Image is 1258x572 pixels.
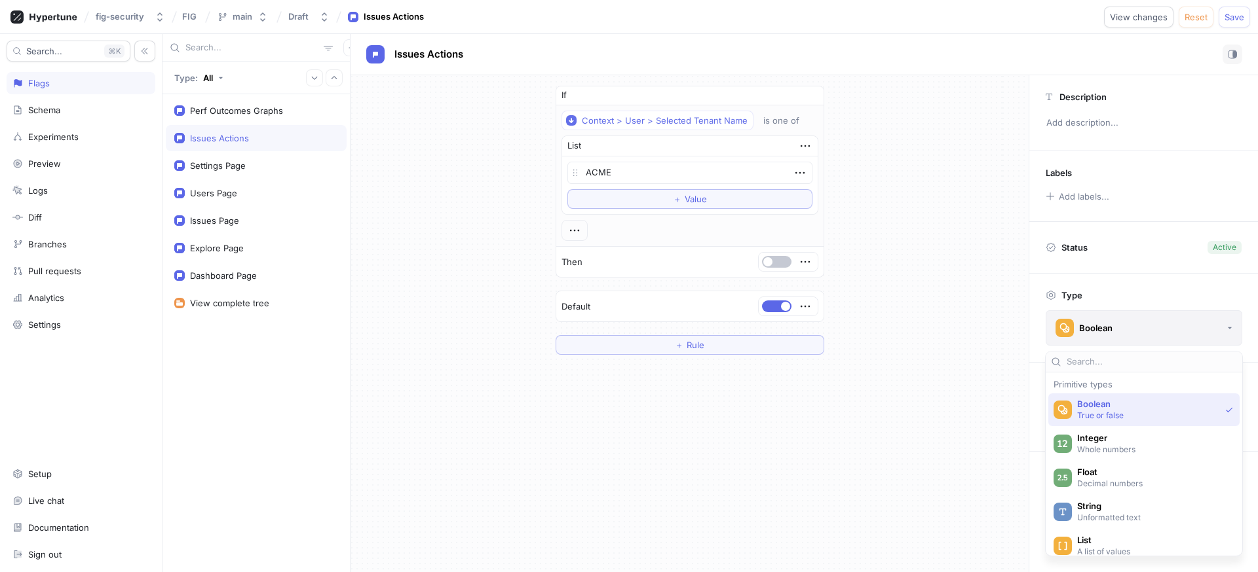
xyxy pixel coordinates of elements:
[212,6,273,27] button: main
[562,111,753,130] button: Context > User > Selected Tenant Name
[174,73,198,83] p: Type:
[28,293,64,303] div: Analytics
[26,47,62,55] span: Search...
[190,105,283,116] div: Perf Outcomes Graphs
[28,239,67,249] div: Branches
[394,49,463,60] span: Issues Actions
[28,158,61,169] div: Preview
[28,78,50,88] div: Flags
[28,549,62,560] div: Sign out
[1077,501,1228,512] span: String
[562,256,582,269] p: Then
[1077,467,1228,478] span: Float
[1213,241,1236,253] div: Active
[182,12,197,21] span: FIG
[28,212,42,223] div: Diff
[1077,478,1228,489] p: Decimal numbers
[190,243,244,253] div: Explore Page
[1041,188,1113,205] button: Add labels...
[7,516,155,539] a: Documentation
[1104,7,1173,27] button: View changes
[1185,13,1208,21] span: Reset
[1110,13,1168,21] span: View changes
[28,266,81,276] div: Pull requests
[567,189,812,209] button: ＋Value
[562,300,590,313] p: Default
[1219,7,1250,27] button: Save
[28,522,89,533] div: Documentation
[685,195,707,203] span: Value
[28,319,61,330] div: Settings
[675,341,683,349] span: ＋
[1077,433,1228,444] span: Integer
[582,115,748,126] div: Context > User > Selected Tenant Name
[1059,92,1107,102] p: Description
[190,298,269,308] div: View complete tree
[567,162,812,184] textarea: ACME
[1079,323,1113,334] div: Boolean
[364,10,424,24] div: Issues Actions
[170,66,228,89] button: Type: All
[90,6,170,27] button: fig-security
[1077,444,1228,455] p: Whole numbers
[233,11,252,22] div: main
[1077,535,1228,546] span: List
[28,185,48,196] div: Logs
[1179,7,1213,27] button: Reset
[673,195,681,203] span: ＋
[1040,112,1247,134] p: Add description...
[1077,410,1220,421] p: True or false
[1046,168,1072,178] p: Labels
[185,41,318,54] input: Search...
[1061,238,1088,257] p: Status
[190,270,257,281] div: Dashboard Page
[687,341,704,349] span: Rule
[104,45,124,58] div: K
[190,160,246,171] div: Settings Page
[28,469,52,479] div: Setup
[1225,13,1244,21] span: Save
[567,139,581,152] div: List
[7,41,130,62] button: Search...K
[190,188,237,198] div: Users Page
[190,215,239,226] div: Issues Page
[1067,355,1237,368] input: Search...
[1077,512,1228,523] p: Unformatted text
[203,73,213,83] div: All
[562,89,567,102] p: If
[283,6,335,27] button: Draft
[1077,546,1228,557] p: A list of values
[28,105,60,115] div: Schema
[326,69,343,86] button: Collapse all
[757,111,818,130] button: is one of
[1077,399,1220,410] span: Boolean
[190,133,249,143] div: Issues Actions
[28,495,64,506] div: Live chat
[28,132,79,142] div: Experiments
[763,115,799,126] div: is one of
[306,69,323,86] button: Expand all
[556,335,824,355] button: ＋Rule
[288,11,309,22] div: Draft
[96,11,144,22] div: fig-security
[1048,380,1240,388] div: Primitive types
[1046,310,1242,346] button: Boolean
[1061,290,1082,300] p: Type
